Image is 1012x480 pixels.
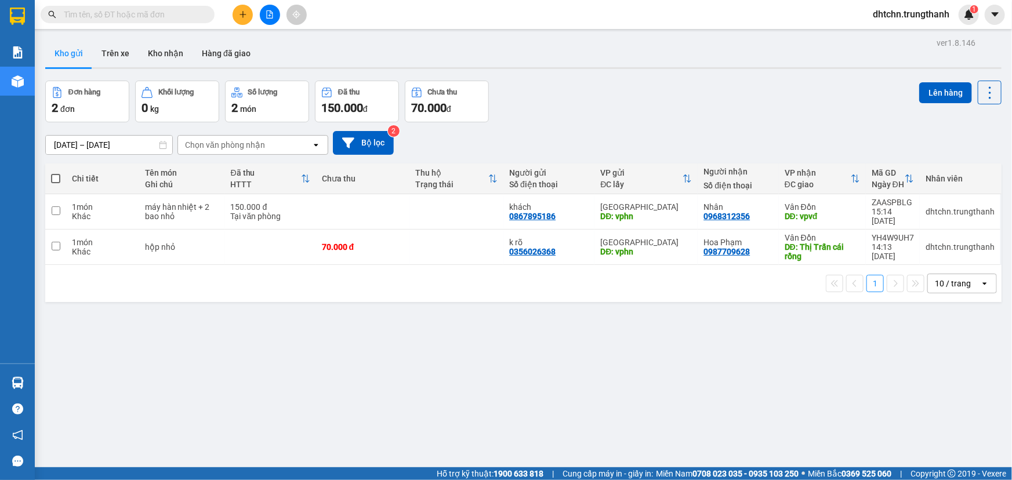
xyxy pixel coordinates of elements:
[315,81,399,122] button: Đã thu150.000đ
[225,81,309,122] button: Số lượng2món
[158,88,194,96] div: Khối lượng
[563,467,653,480] span: Cung cấp máy in - giấy in:
[509,168,589,177] div: Người gửi
[72,247,133,256] div: Khác
[703,167,772,176] div: Người nhận
[785,180,851,189] div: ĐC giao
[46,136,172,154] input: Select a date range.
[600,202,692,212] div: [GEOGRAPHIC_DATA]
[411,101,447,115] span: 70.000
[145,168,219,177] div: Tên món
[225,163,316,194] th: Toggle SortBy
[248,88,278,96] div: Số lượng
[600,180,683,189] div: ĐC lấy
[808,467,891,480] span: Miền Bắc
[60,104,75,114] span: đơn
[231,202,310,212] div: 150.000 đ
[509,180,589,189] div: Số điện thoại
[231,180,301,189] div: HTTT
[142,101,148,115] span: 0
[437,467,543,480] span: Hỗ trợ kỹ thuật:
[72,238,133,247] div: 1 món
[703,181,772,190] div: Số điện thoại
[872,168,905,177] div: Mã GD
[150,104,159,114] span: kg
[703,247,750,256] div: 0987709628
[919,82,972,103] button: Lên hàng
[785,212,860,221] div: DĐ: vpvđ
[428,88,458,96] div: Chưa thu
[692,469,799,478] strong: 0708 023 035 - 0935 103 250
[985,5,1005,25] button: caret-down
[864,7,959,21] span: dhtchn.trungthanh
[990,9,1000,20] span: caret-down
[338,88,360,96] div: Đã thu
[240,104,256,114] span: món
[145,242,219,252] div: hộp nhỏ
[600,212,692,221] div: DĐ: vphn
[48,10,56,19] span: search
[45,81,129,122] button: Đơn hàng2đơn
[92,39,139,67] button: Trên xe
[311,140,321,150] svg: open
[970,5,978,13] sup: 1
[68,88,100,96] div: Đơn hàng
[948,470,956,478] span: copyright
[260,5,280,25] button: file-add
[785,168,851,177] div: VP nhận
[703,238,772,247] div: Hoa Phạm
[415,168,488,177] div: Thu hộ
[494,469,543,478] strong: 1900 633 818
[266,10,274,19] span: file-add
[52,101,58,115] span: 2
[509,212,556,221] div: 0867895186
[139,39,193,67] button: Kho nhận
[972,5,976,13] span: 1
[872,180,905,189] div: Ngày ĐH
[231,101,238,115] span: 2
[64,8,201,21] input: Tìm tên, số ĐT hoặc mã đơn
[509,202,589,212] div: khách
[231,168,301,177] div: Đã thu
[600,238,692,247] div: [GEOGRAPHIC_DATA]
[600,247,692,256] div: DĐ: vphn
[926,242,995,252] div: dhtchn.trungthanh
[937,37,975,49] div: ver 1.8.146
[594,163,698,194] th: Toggle SortBy
[333,131,394,155] button: Bộ lọc
[409,163,503,194] th: Toggle SortBy
[509,247,556,256] div: 0356026368
[872,242,914,261] div: 14:13 [DATE]
[926,207,995,216] div: dhtchn.trungthanh
[12,430,23,441] span: notification
[872,198,914,207] div: ZAASPBLG
[239,10,247,19] span: plus
[12,377,24,389] img: warehouse-icon
[841,469,891,478] strong: 0369 525 060
[72,212,133,221] div: Khác
[600,168,683,177] div: VP gửi
[703,202,772,212] div: Nhân
[872,233,914,242] div: YH4W9UH7
[135,81,219,122] button: Khối lượng0kg
[785,233,860,242] div: Vân Đồn
[12,75,24,88] img: warehouse-icon
[801,471,805,476] span: ⚪️
[233,5,253,25] button: plus
[447,104,451,114] span: đ
[926,174,995,183] div: Nhân viên
[405,81,489,122] button: Chưa thu70.000đ
[322,242,404,252] div: 70.000 đ
[866,163,920,194] th: Toggle SortBy
[509,238,589,247] div: k rõ
[72,174,133,183] div: Chi tiết
[866,275,884,292] button: 1
[552,467,554,480] span: |
[286,5,307,25] button: aim
[703,212,750,221] div: 0968312356
[292,10,300,19] span: aim
[185,139,265,151] div: Chọn văn phòng nhận
[900,467,902,480] span: |
[45,39,92,67] button: Kho gửi
[785,202,860,212] div: Vân Đồn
